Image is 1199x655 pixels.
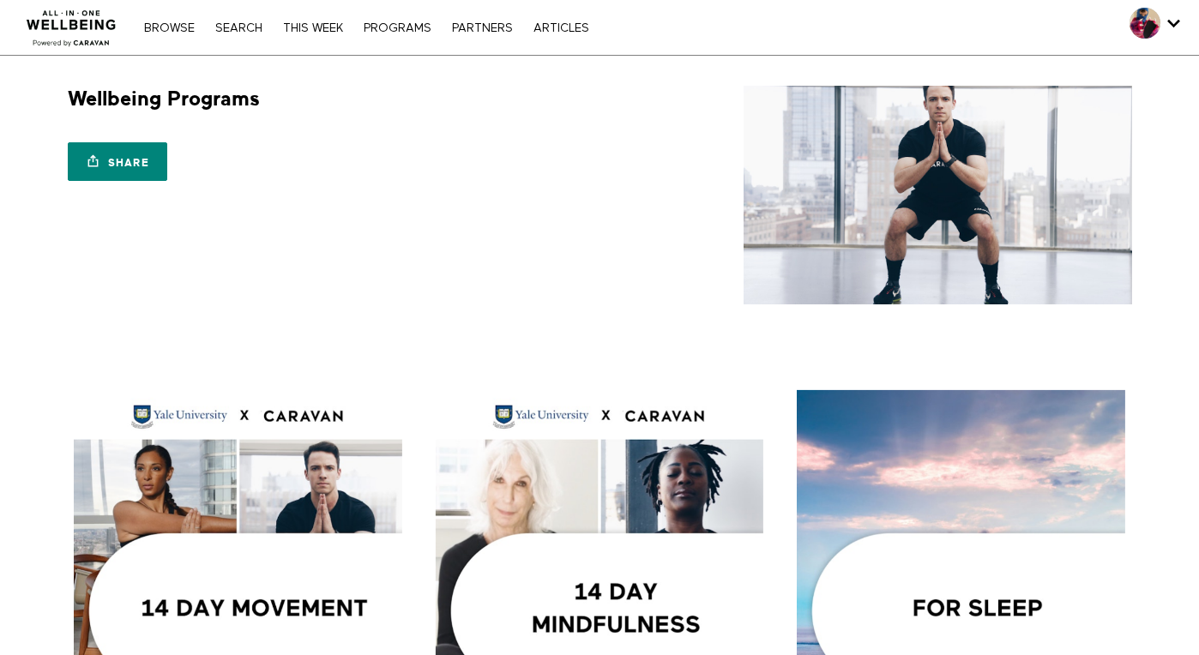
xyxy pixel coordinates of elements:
[274,22,352,34] a: THIS WEEK
[525,22,598,34] a: ARTICLES
[744,86,1132,304] img: Wellbeing Programs
[136,19,597,36] nav: Primary
[68,142,167,181] a: Share
[355,22,440,34] a: PROGRAMS
[136,22,203,34] a: Browse
[443,22,521,34] a: PARTNERS
[68,86,260,112] h1: Wellbeing Programs
[207,22,271,34] a: Search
